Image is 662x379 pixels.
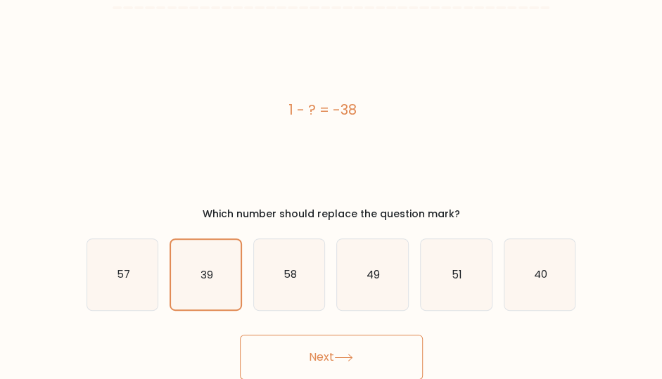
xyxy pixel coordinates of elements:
[116,267,129,282] text: 57
[95,207,568,221] div: Which number should replace the question mark?
[452,267,462,282] text: 51
[367,267,380,282] text: 49
[534,267,547,282] text: 40
[87,99,559,120] div: 1 - ? = -38
[200,268,212,282] text: 39
[284,267,297,282] text: 58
